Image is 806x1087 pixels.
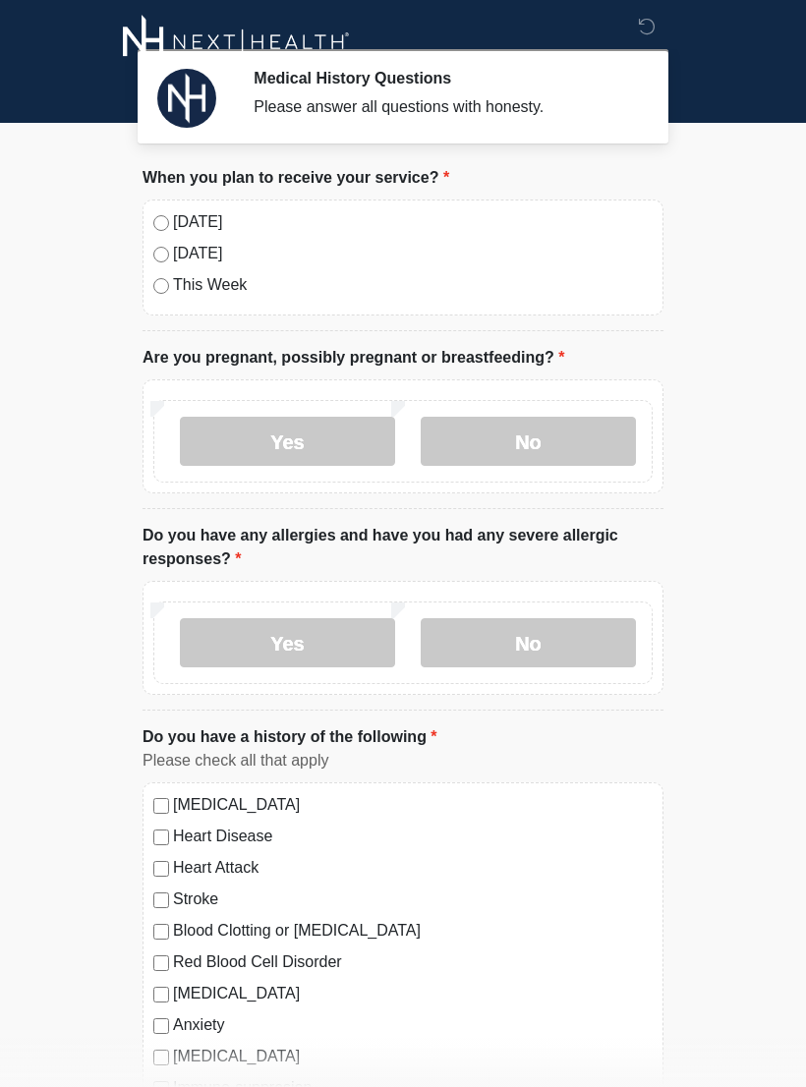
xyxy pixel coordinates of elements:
input: Heart Attack [153,861,169,877]
label: Are you pregnant, possibly pregnant or breastfeeding? [143,346,564,370]
input: Anxiety [153,1018,169,1034]
label: Heart Disease [173,825,653,848]
label: Blood Clotting or [MEDICAL_DATA] [173,919,653,943]
input: [MEDICAL_DATA] [153,1050,169,1065]
label: Yes [180,618,395,667]
input: [DATE] [153,215,169,231]
label: This Week [173,273,653,297]
label: When you plan to receive your service? [143,166,449,190]
img: Next-Health Logo [123,15,350,69]
div: Please answer all questions with honesty. [254,95,634,119]
label: No [421,417,636,466]
img: Agent Avatar [157,69,216,128]
label: [DATE] [173,242,653,265]
input: Stroke [153,892,169,908]
label: Do you have a history of the following [143,725,437,749]
label: Anxiety [173,1013,653,1037]
input: [DATE] [153,247,169,262]
label: [MEDICAL_DATA] [173,1045,653,1068]
input: [MEDICAL_DATA] [153,798,169,814]
input: This Week [153,278,169,294]
label: [MEDICAL_DATA] [173,793,653,817]
label: Heart Attack [173,856,653,880]
input: Heart Disease [153,830,169,845]
label: Do you have any allergies and have you had any severe allergic responses? [143,524,663,571]
input: [MEDICAL_DATA] [153,987,169,1002]
input: Red Blood Cell Disorder [153,955,169,971]
input: Blood Clotting or [MEDICAL_DATA] [153,924,169,940]
label: Yes [180,417,395,466]
label: Stroke [173,887,653,911]
label: [MEDICAL_DATA] [173,982,653,1005]
div: Please check all that apply [143,749,663,772]
label: [DATE] [173,210,653,234]
label: Red Blood Cell Disorder [173,950,653,974]
label: No [421,618,636,667]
